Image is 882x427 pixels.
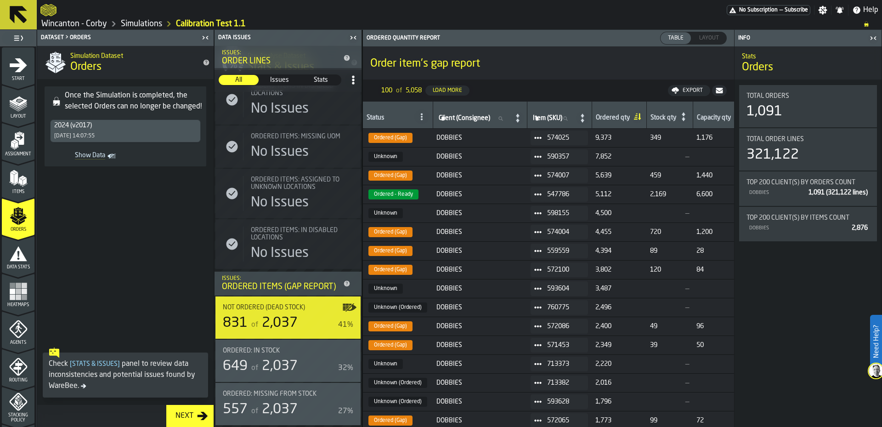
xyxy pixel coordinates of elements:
span: 713373 [547,360,581,368]
span: Not Ordered (Dead Stock) [223,304,305,311]
div: Title [223,304,342,311]
div: No Issues [251,144,309,160]
span: DOBBIES [436,342,523,349]
span: Data Stats [2,265,34,270]
span: 593604 [547,285,581,292]
span: 559559 [547,247,581,255]
span: — [650,304,689,311]
span: 349 [650,134,689,142]
span: of [396,87,402,94]
label: button-toggle-Close me [199,32,212,43]
span: Unknown [368,152,403,162]
div: Check panel to review data inconsistencies and potential issues found by WareBee. [49,359,202,392]
span: Ordered - Ready [368,189,418,199]
span: 1,200 [696,228,744,236]
div: Info [736,35,867,41]
div: thumb [692,32,726,44]
div: stat-Orders: Items in Disabled locations [215,75,361,125]
div: title-Order item's gap report [363,46,734,80]
span: — [650,210,689,217]
li: menu Layout [2,85,34,122]
span: Stats & Issues [68,361,122,367]
div: thumb [301,75,341,85]
span: Layout [2,114,34,119]
div: 41% [338,319,353,330]
label: button-toggle-Show on Map [342,296,357,339]
span: 2,400 [595,323,643,330]
span: of [251,321,258,329]
span: — [650,153,689,160]
span: 4,500 [595,210,643,217]
div: 321,122 [746,147,799,163]
span: 39 [650,342,689,349]
span: — [650,360,689,368]
span: — [696,210,744,217]
span: Total Orders [746,92,789,100]
span: Unknown (Ordered) [368,378,427,388]
span: 7,852 [595,153,643,160]
li: menu Agents [2,311,34,348]
span: 2,220 [595,360,643,368]
span: Subscribe [785,7,808,13]
span: — [696,360,744,368]
div: Title [223,390,342,398]
label: Need Help? [871,316,881,367]
div: No Issues [251,194,309,211]
span: 1,796 [595,398,643,405]
span: 2,876 [852,225,868,231]
span: 89 [650,247,689,255]
div: Status [367,114,413,123]
span: 72 [696,417,744,424]
span: — [650,285,689,292]
span: Heatmaps [2,302,34,307]
span: — [696,398,744,405]
div: stat-Ordered: Missing from Stock [215,383,361,425]
div: Ordered quantity report [365,35,549,41]
span: 99 [650,417,689,424]
div: Menu Subscription [727,5,810,15]
span: DOBBIES [436,398,523,405]
span: 572086 [547,323,581,330]
span: Ordered (Gap) [368,265,413,275]
span: DOBBIES [436,323,523,330]
span: 2,349 [595,342,643,349]
div: Title [746,92,870,100]
div: DOBBIES [748,225,848,231]
span: 572065 [547,417,581,424]
div: Title [251,133,342,140]
li: menu Routing [2,349,34,386]
button: button-Next [166,405,214,427]
span: Ordered (Gap) [368,171,413,181]
span: 120 [650,266,689,273]
li: menu Start [2,47,34,84]
span: 547786 [547,191,581,198]
span: DOBBIES [436,379,523,387]
span: DOBBIES [436,417,523,424]
div: No Issues [251,245,309,262]
span: DOBBIES [436,304,523,311]
li: menu Stacking Policy [2,387,34,423]
label: button-switch-multi-All [218,74,259,85]
span: Ordered (Gap) [368,133,413,143]
span: DOBBIES [436,228,523,236]
div: thumb [661,32,691,44]
div: Dataset > Orders [39,34,199,41]
span: 4,455 [595,228,643,236]
span: Routing [2,378,34,383]
div: 831 [223,315,248,331]
span: Unknown [368,284,403,294]
span: Ordered (Gap) [368,321,413,331]
label: button-toggle-Notifications [831,6,848,15]
div: No Issues [251,101,309,117]
a: toggle-dataset-table-Show Data [50,150,122,163]
div: stat-Ordered items: In disabled locations [215,219,361,269]
span: DOBBIES [436,153,523,160]
span: 2,016 [595,379,643,387]
div: Capacity qty [697,114,731,123]
div: 32% [338,363,353,374]
span: DOBBIES [436,210,523,217]
span: 2,496 [595,304,643,311]
div: Title [223,347,342,354]
section: card-SimulationDashboardCard [738,83,878,243]
div: Ordered Items (Gap Report) [222,282,339,292]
